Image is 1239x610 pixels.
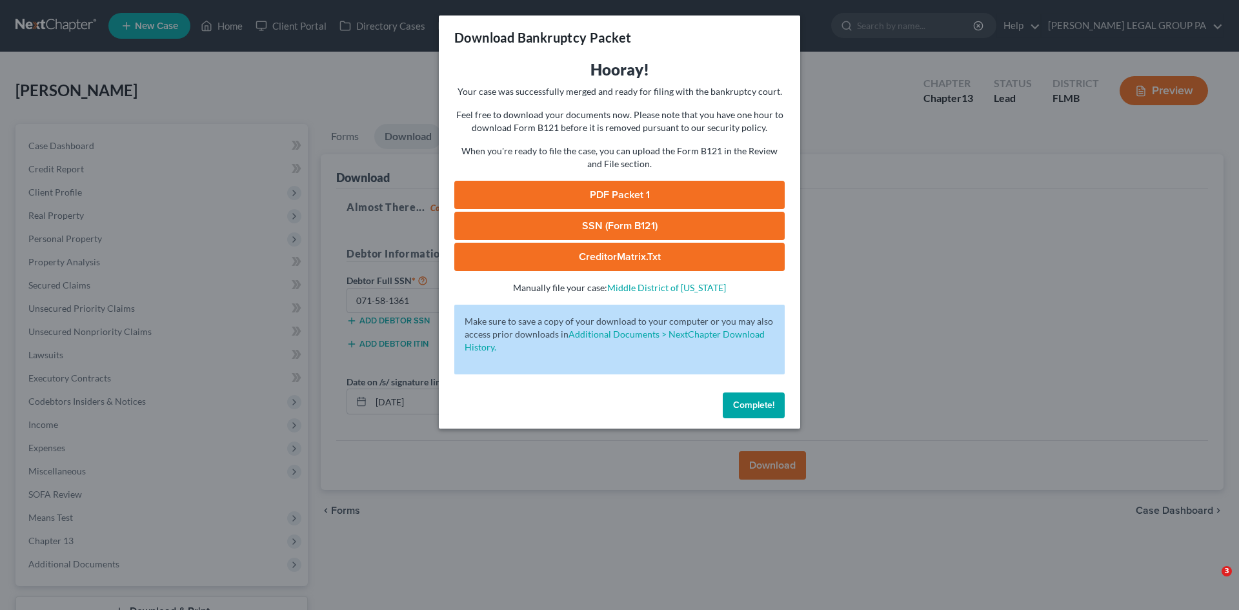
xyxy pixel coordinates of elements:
[465,329,765,352] a: Additional Documents > NextChapter Download History.
[454,243,785,271] a: CreditorMatrix.txt
[465,315,774,354] p: Make sure to save a copy of your download to your computer or you may also access prior downloads in
[733,400,774,411] span: Complete!
[454,281,785,294] p: Manually file your case:
[454,28,631,46] h3: Download Bankruptcy Packet
[454,145,785,170] p: When you're ready to file the case, you can upload the Form B121 in the Review and File section.
[607,282,726,293] a: Middle District of [US_STATE]
[723,392,785,418] button: Complete!
[1222,566,1232,576] span: 3
[454,212,785,240] a: SSN (Form B121)
[454,59,785,80] h3: Hooray!
[454,181,785,209] a: PDF Packet 1
[454,85,785,98] p: Your case was successfully merged and ready for filing with the bankruptcy court.
[1195,566,1226,597] iframe: Intercom live chat
[454,108,785,134] p: Feel free to download your documents now. Please note that you have one hour to download Form B12...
